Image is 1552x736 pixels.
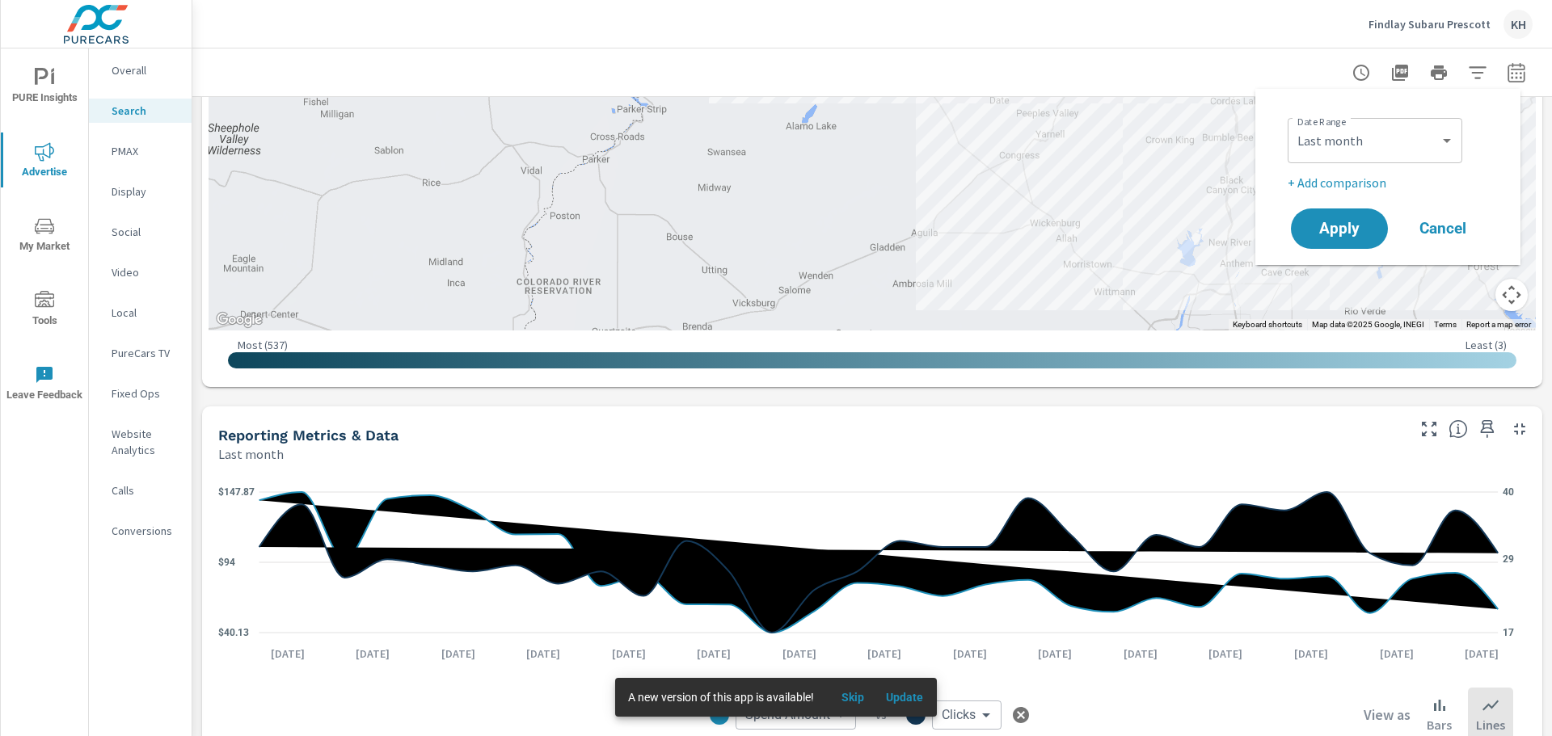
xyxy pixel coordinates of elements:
span: Clicks [942,707,976,723]
p: Fixed Ops [112,385,179,402]
p: [DATE] [1453,646,1510,662]
div: Conversions [89,519,192,543]
p: Last month [218,444,284,464]
span: Advertise [6,142,83,182]
p: Findlay Subaru Prescott [1369,17,1491,32]
button: Select Date Range [1500,57,1533,89]
p: [DATE] [259,646,316,662]
button: Keyboard shortcuts [1233,319,1302,330]
div: Overall [89,58,192,82]
span: Map data ©2025 Google, INEGI [1312,320,1424,329]
button: Apply [1291,208,1388,249]
div: Video [89,260,192,284]
p: [DATE] [1369,646,1425,662]
p: Video [112,264,179,280]
p: Display [112,183,179,200]
p: Search [112,103,179,119]
span: Skip [833,690,872,704]
a: Terms (opens in new tab) [1434,320,1457,329]
span: Understand Search data over time and see how metrics compare to each other. [1449,419,1468,439]
div: nav menu [1,48,88,420]
div: PureCars TV [89,341,192,365]
p: Bars [1427,715,1452,734]
span: Cancel [1411,221,1475,236]
span: Leave Feedback [6,365,83,405]
p: [DATE] [344,646,401,662]
div: Social [89,220,192,244]
p: Calls [112,482,179,498]
button: Make Fullscreen [1416,416,1442,442]
p: Overall [112,62,179,78]
span: My Market [6,217,83,256]
span: Tools [6,291,83,330]
p: + Add comparison [1288,173,1495,192]
a: Report a map error [1466,320,1531,329]
img: Google [213,309,266,330]
button: Apply Filters [1461,57,1494,89]
p: Most ( 537 ) [238,338,288,352]
span: A new version of this app is available! [628,691,814,704]
p: Local [112,305,179,321]
div: KH [1503,10,1533,39]
a: Open this area in Google Maps (opens a new window) [213,309,266,330]
p: PureCars TV [112,345,179,361]
text: 40 [1503,486,1514,498]
div: Search [89,99,192,123]
button: Minimize Widget [1507,416,1533,442]
button: Skip [827,684,879,710]
h6: View as [1364,707,1411,723]
p: [DATE] [430,646,487,662]
span: Apply [1307,221,1372,236]
div: Clicks [932,700,1002,730]
p: Least ( 3 ) [1466,338,1507,352]
button: Update [879,684,930,710]
div: Website Analytics [89,422,192,462]
text: 29 [1503,553,1514,565]
p: [DATE] [856,646,913,662]
p: [DATE] [685,646,742,662]
button: "Export Report to PDF" [1384,57,1416,89]
p: [DATE] [515,646,571,662]
h5: Reporting Metrics & Data [218,427,399,444]
p: [DATE] [942,646,998,662]
span: PURE Insights [6,68,83,107]
p: Website Analytics [112,426,179,458]
p: [DATE] [1027,646,1083,662]
button: Map camera controls [1495,279,1528,311]
span: Save this to your personalized report [1474,416,1500,442]
text: 17 [1503,627,1514,638]
p: Conversions [112,523,179,539]
p: [DATE] [771,646,828,662]
p: [DATE] [1283,646,1339,662]
p: Lines [1476,715,1505,734]
div: Display [89,179,192,204]
text: $94 [218,557,235,568]
p: [DATE] [1112,646,1169,662]
div: Local [89,301,192,325]
p: PMAX [112,143,179,159]
div: Calls [89,478,192,503]
text: $147.87 [218,486,255,498]
div: Fixed Ops [89,381,192,406]
button: Print Report [1423,57,1455,89]
div: PMAX [89,139,192,163]
p: Social [112,224,179,240]
button: Cancel [1394,208,1491,249]
text: $40.13 [218,627,249,638]
span: Update [885,690,924,704]
p: [DATE] [1197,646,1254,662]
p: [DATE] [601,646,657,662]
